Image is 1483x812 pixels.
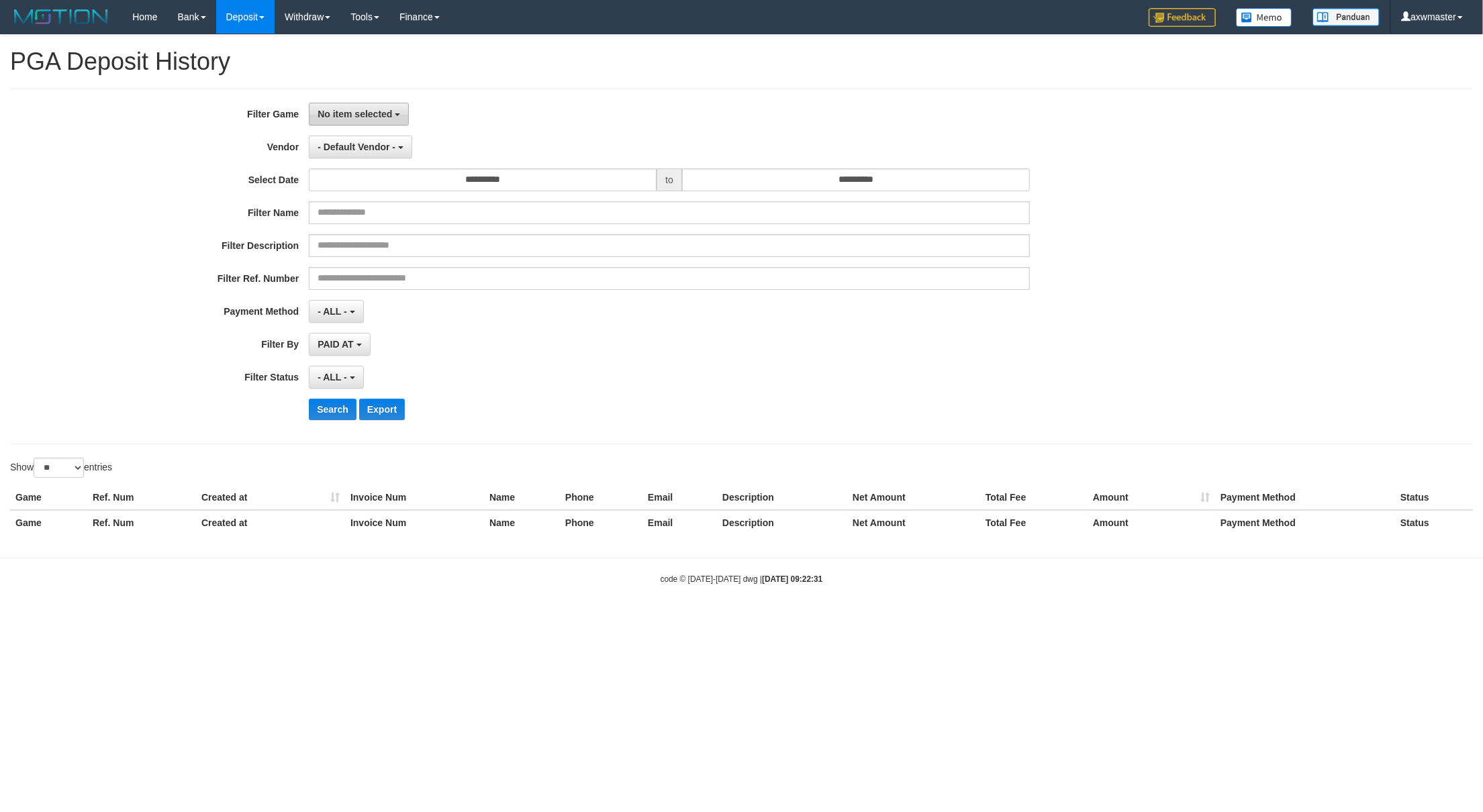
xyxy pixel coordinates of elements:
[309,366,363,389] button: - ALL -
[1149,8,1216,27] img: Feedback.jpg
[318,142,395,152] span: - Default Vendor -
[560,510,642,535] th: Phone
[10,510,87,535] th: Game
[318,339,353,350] span: PAID AT
[10,458,112,478] label: Show entries
[980,510,1088,535] th: Total Fee
[318,372,347,383] span: - ALL -
[318,306,347,317] span: - ALL -
[309,136,412,158] button: - Default Vendor -
[642,510,717,535] th: Email
[661,574,823,584] small: code © [DATE]-[DATE] dwg |
[309,300,363,323] button: - ALL -
[847,510,980,535] th: Net Amount
[1395,510,1473,535] th: Status
[1312,8,1380,26] img: panduan.png
[1088,510,1215,535] th: Amount
[196,485,345,510] th: Created at
[484,485,560,510] th: Name
[1088,485,1215,510] th: Amount
[359,399,405,420] button: Export
[196,510,345,535] th: Created at
[87,485,196,510] th: Ref. Num
[1215,485,1395,510] th: Payment Method
[10,48,1473,75] h1: PGA Deposit History
[657,168,682,191] span: to
[309,399,356,420] button: Search
[560,485,642,510] th: Phone
[1395,485,1473,510] th: Status
[345,510,484,535] th: Invoice Num
[762,574,822,584] strong: [DATE] 09:22:31
[10,7,112,27] img: MOTION_logo.png
[10,485,87,510] th: Game
[309,103,409,125] button: No item selected
[345,485,484,510] th: Invoice Num
[1236,8,1292,27] img: Button%20Memo.svg
[717,510,847,535] th: Description
[1215,510,1395,535] th: Payment Method
[980,485,1088,510] th: Total Fee
[34,458,84,478] select: Showentries
[318,109,392,119] span: No item selected
[309,333,370,356] button: PAID AT
[87,510,196,535] th: Ref. Num
[484,510,560,535] th: Name
[642,485,717,510] th: Email
[847,485,980,510] th: Net Amount
[717,485,847,510] th: Description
